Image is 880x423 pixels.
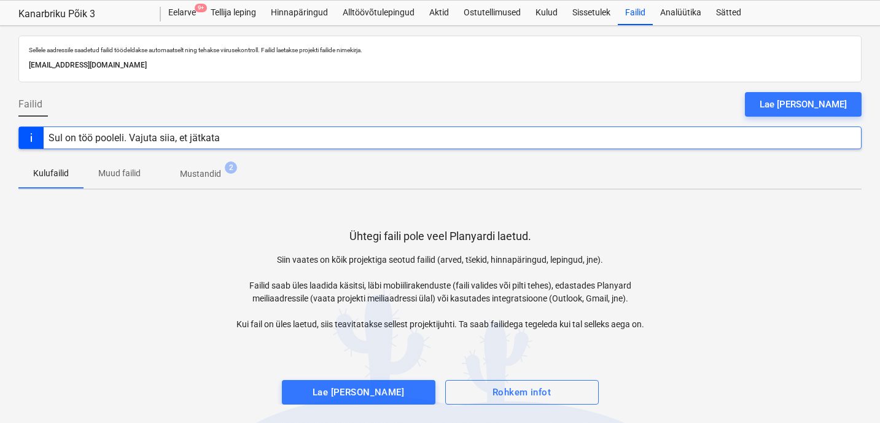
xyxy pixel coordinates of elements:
a: Hinnapäringud [263,1,335,25]
span: 9+ [195,4,207,12]
a: Alltöövõtulepingud [335,1,422,25]
button: Rohkem infot [445,380,599,405]
div: Sul on töö pooleli. Vajuta siia, et jätkata [49,132,220,144]
p: Kulufailid [33,167,69,180]
p: Sellele aadressile saadetud failid töödeldakse automaatselt ning tehakse viirusekontroll. Failid ... [29,46,851,54]
a: Sissetulek [565,1,618,25]
p: Muud failid [98,167,141,180]
div: Rohkem infot [493,384,551,400]
a: Analüütika [653,1,709,25]
p: Ühtegi faili pole veel Planyardi laetud. [349,229,531,244]
button: Lae [PERSON_NAME] [282,380,435,405]
div: Kanarbriku Põik 3 [18,8,146,21]
iframe: Chat Widget [819,364,880,423]
a: Kulud [528,1,565,25]
p: Mustandid [180,168,221,180]
div: Eelarve [161,1,203,25]
span: 2 [225,161,237,174]
div: Lae [PERSON_NAME] [313,384,404,400]
p: Siin vaates on kõik projektiga seotud failid (arved, tšekid, hinnapäringud, lepingud, jne). Faili... [229,254,651,331]
div: Lae [PERSON_NAME] [760,96,847,112]
span: Failid [18,97,42,112]
button: Lae [PERSON_NAME] [745,92,862,117]
a: Sätted [709,1,749,25]
a: Ostutellimused [456,1,528,25]
a: Eelarve9+ [161,1,203,25]
p: [EMAIL_ADDRESS][DOMAIN_NAME] [29,59,851,72]
a: Failid [618,1,653,25]
a: Aktid [422,1,456,25]
a: Tellija leping [203,1,263,25]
